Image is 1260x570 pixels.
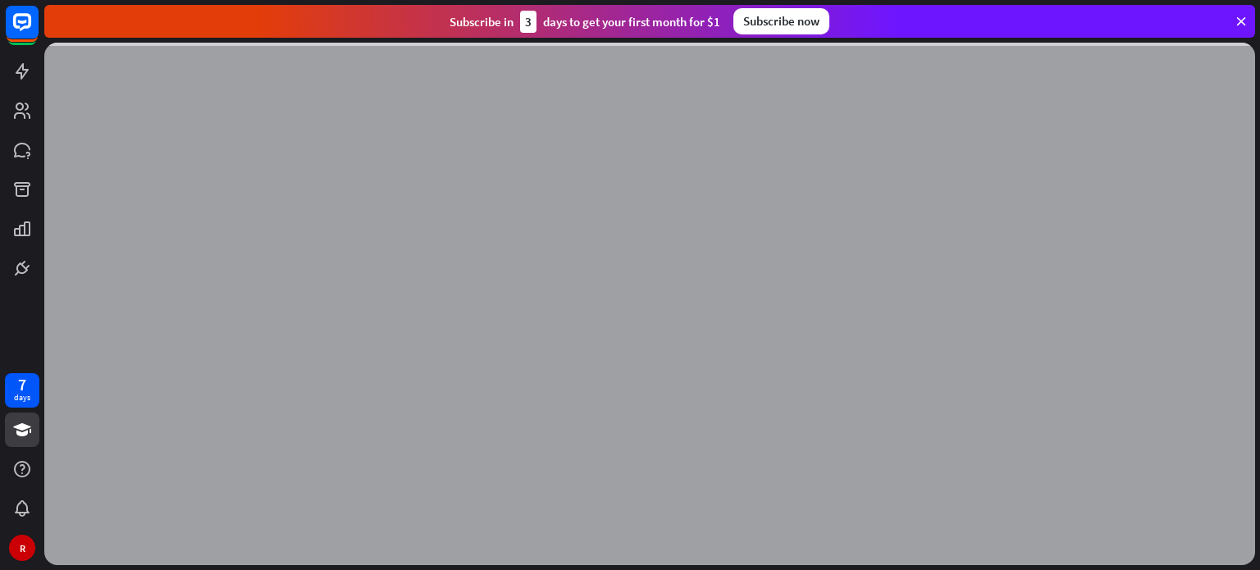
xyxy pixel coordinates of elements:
div: days [14,392,30,404]
div: R [9,535,35,561]
div: Subscribe now [733,8,829,34]
div: 3 [520,11,536,33]
a: 7 days [5,373,39,408]
div: 7 [18,377,26,392]
div: Subscribe in days to get your first month for $1 [450,11,720,33]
